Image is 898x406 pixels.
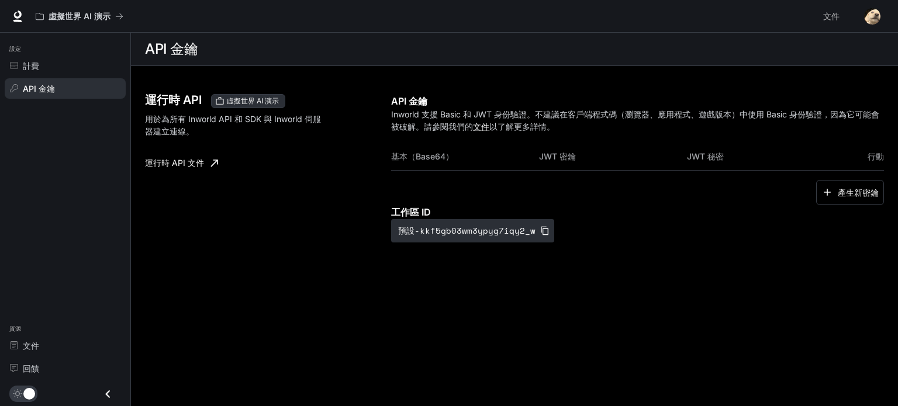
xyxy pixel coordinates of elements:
[23,387,35,400] span: 暗模式切換
[30,5,129,28] button: 所有工作區
[5,78,126,99] a: API 金鑰
[473,122,489,131] a: 文件
[9,325,22,332] font: 資源
[391,109,879,131] font: Inworld 支援 Basic 和 JWT 身份驗證。不建議在客戶端程式碼（瀏覽器、應用程式、遊戲版本）中使用 Basic 身份驗證，因為它可能會被破解。請參閱我們的
[49,11,110,21] font: 虛擬世界 AI 演示
[145,114,321,136] font: 用於為所有 Inworld API 和 SDK 與 Inworld 伺服器建立連線。
[391,95,427,107] font: API 金鑰
[227,96,279,105] font: 虛擬世界 AI 演示
[9,45,22,53] font: 設定
[5,335,126,356] a: 文件
[391,219,554,242] button: 預設-kkf5gb03wm3ypyg7iqy2_w
[823,11,840,21] font: 文件
[398,224,536,237] font: 預設-kkf5gb03wm3ypyg7iqy2_w
[5,358,126,379] a: 回饋
[816,180,884,205] button: 產生新密鑰
[391,206,431,218] font: 工作區 ID
[145,93,202,107] font: 運行時 API
[23,341,39,351] font: 文件
[211,94,285,108] div: 這些鍵僅適用於您目前的工作區
[864,8,880,25] img: 使用者頭像
[95,382,121,406] button: 關閉抽屜
[145,158,204,168] font: 運行時 API 文件
[687,151,724,161] font: JWT 秘密
[861,5,884,28] button: 使用者頭像
[868,151,884,161] font: 行動
[539,151,576,161] font: JWT 密鑰
[140,151,223,175] a: 運行時 API 文件
[5,55,126,76] a: 計費
[391,151,454,161] font: 基本（Base64）
[23,363,39,373] font: 回饋
[489,122,555,131] font: 以了解更多詳情。
[838,187,879,197] font: 產生新密鑰
[23,61,39,71] font: 計費
[145,40,198,57] font: API 金鑰
[818,5,856,28] a: 文件
[23,84,55,93] font: API 金鑰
